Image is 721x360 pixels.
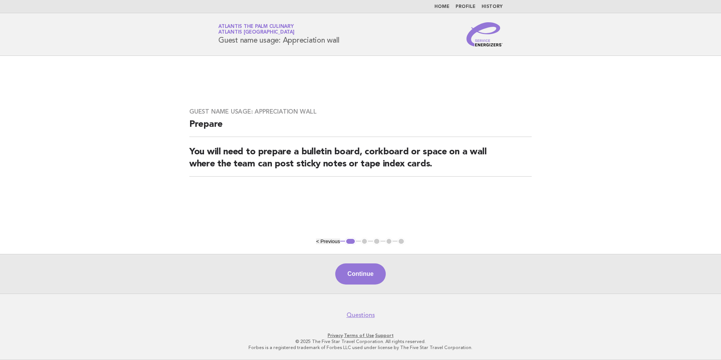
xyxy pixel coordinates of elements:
a: Atlantis The Palm CulinaryAtlantis [GEOGRAPHIC_DATA] [218,24,295,35]
a: Profile [456,5,476,9]
button: 1 [345,238,356,245]
button: Continue [335,263,385,285]
h2: You will need to prepare a bulletin board, corkboard or space on a wall where the team can post s... [189,146,532,177]
span: Atlantis [GEOGRAPHIC_DATA] [218,30,295,35]
p: · · [130,332,591,338]
a: Privacy [328,333,343,338]
h3: Guest name usage: Appreciation wall [189,108,532,115]
h2: Prepare [189,118,532,137]
a: Terms of Use [344,333,374,338]
a: Questions [347,311,375,319]
a: Support [375,333,394,338]
button: < Previous [316,238,340,244]
a: Home [434,5,449,9]
p: Forbes is a registered trademark of Forbes LLC used under license by The Five Star Travel Corpora... [130,345,591,351]
img: Service Energizers [466,22,503,46]
a: History [482,5,503,9]
p: © 2025 The Five Star Travel Corporation. All rights reserved. [130,338,591,345]
h1: Guest name usage: Appreciation wall [218,25,339,44]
